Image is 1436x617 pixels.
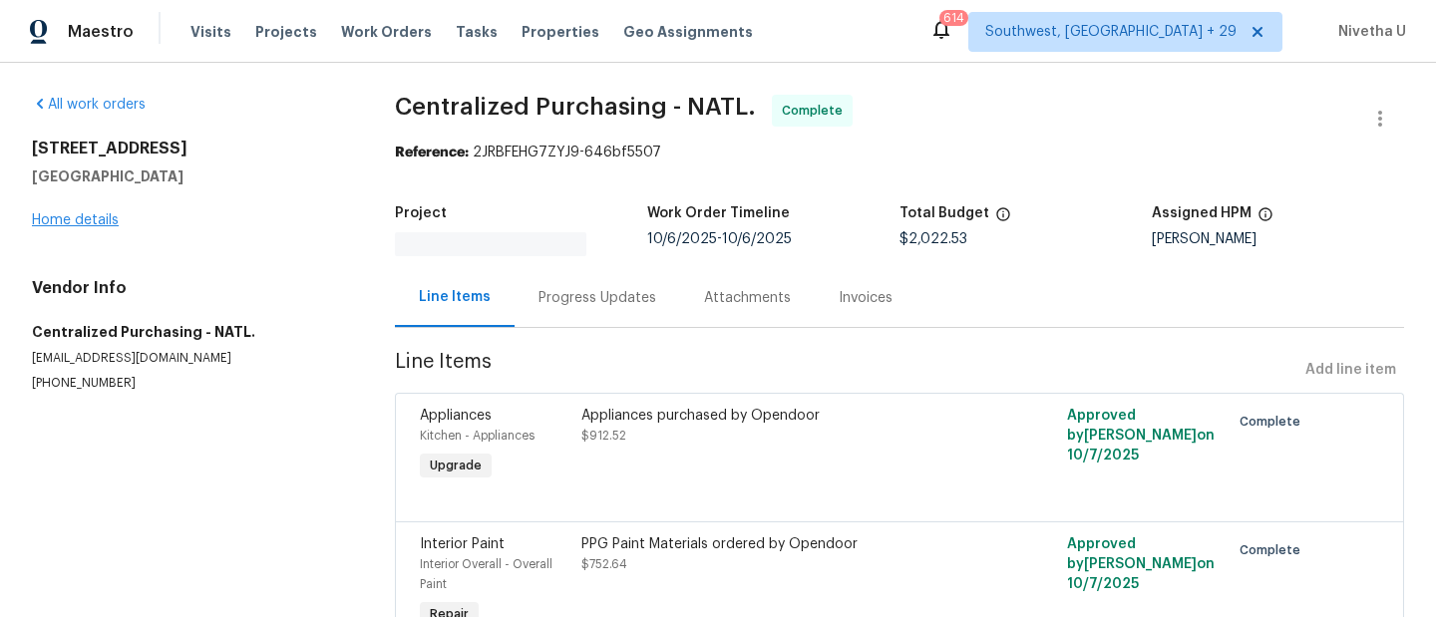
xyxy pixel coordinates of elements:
span: - [647,232,792,246]
span: Southwest, [GEOGRAPHIC_DATA] + 29 [985,22,1237,42]
span: Complete [1240,412,1308,432]
span: 10/6/2025 [647,232,717,246]
span: Properties [522,22,599,42]
span: Maestro [68,22,134,42]
div: [PERSON_NAME] [1152,232,1404,246]
span: Interior Paint [420,537,505,551]
span: Kitchen - Appliances [420,430,535,442]
span: Interior Overall - Overall Paint [420,558,552,590]
h5: Project [395,206,447,220]
h5: Work Order Timeline [647,206,790,220]
h2: [STREET_ADDRESS] [32,139,347,158]
div: Progress Updates [538,288,656,308]
span: Complete [782,101,851,121]
a: Home details [32,213,119,227]
b: Reference: [395,146,469,159]
span: Approved by [PERSON_NAME] on [1067,409,1215,463]
h5: [GEOGRAPHIC_DATA] [32,166,347,186]
a: All work orders [32,98,146,112]
span: Approved by [PERSON_NAME] on [1067,537,1215,591]
span: Nivetha U [1330,22,1406,42]
div: 614 [943,8,964,28]
span: Upgrade [422,456,490,475]
div: Appliances purchased by Opendoor [581,406,974,426]
span: Complete [1240,540,1308,560]
div: Attachments [704,288,791,308]
h5: Centralized Purchasing - NATL. [32,322,347,342]
span: Projects [255,22,317,42]
h5: Assigned HPM [1152,206,1252,220]
span: 10/6/2025 [722,232,792,246]
p: [PHONE_NUMBER] [32,375,347,392]
span: Line Items [395,352,1297,389]
span: $752.64 [581,558,627,570]
span: $2,022.53 [899,232,967,246]
div: 2JRBFEHG7ZYJ9-646bf5507 [395,143,1404,162]
span: Appliances [420,409,492,423]
div: Invoices [839,288,893,308]
span: The total cost of line items that have been proposed by Opendoor. This sum includes line items th... [995,206,1011,232]
span: Tasks [456,25,498,39]
span: Geo Assignments [623,22,753,42]
span: Centralized Purchasing - NATL. [395,95,756,119]
span: Work Orders [341,22,432,42]
span: The hpm assigned to this work order. [1257,206,1273,232]
div: PPG Paint Materials ordered by Opendoor [581,534,974,554]
div: Line Items [419,287,491,307]
span: 10/7/2025 [1067,577,1139,591]
span: Visits [190,22,231,42]
h5: Total Budget [899,206,989,220]
span: $912.52 [581,430,626,442]
p: [EMAIL_ADDRESS][DOMAIN_NAME] [32,350,347,367]
h4: Vendor Info [32,278,347,298]
span: 10/7/2025 [1067,449,1139,463]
